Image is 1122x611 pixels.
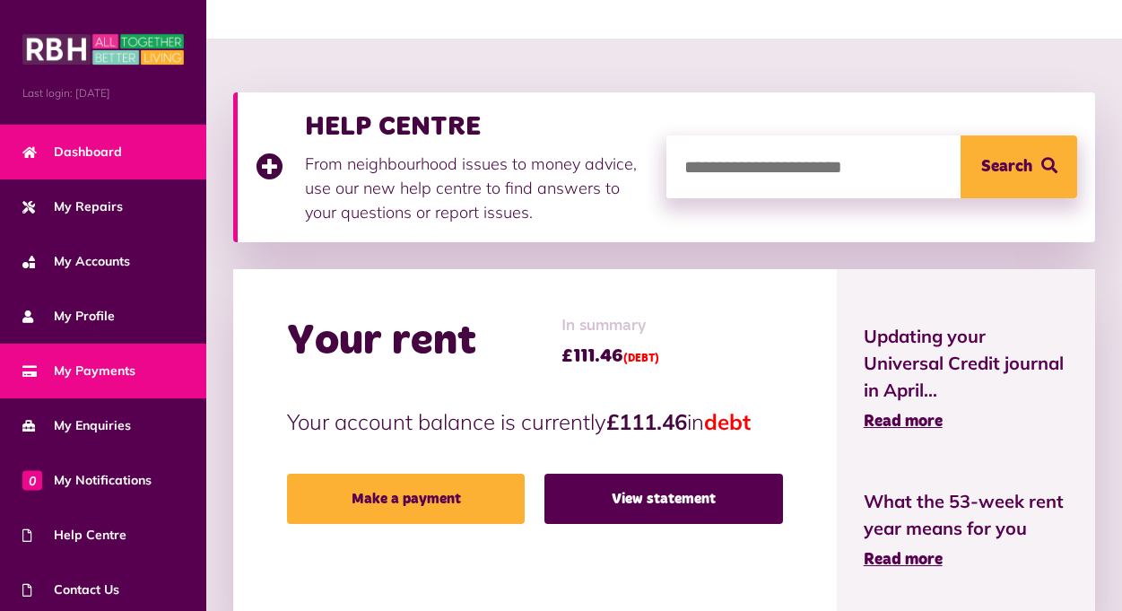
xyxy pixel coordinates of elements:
[22,471,152,490] span: My Notifications
[544,474,782,524] a: View statement
[961,135,1077,198] button: Search
[22,526,126,545] span: Help Centre
[864,323,1068,434] a: Updating your Universal Credit journal in April... Read more
[561,314,659,338] span: In summary
[287,316,476,368] h2: Your rent
[22,307,115,326] span: My Profile
[22,416,131,435] span: My Enquiries
[864,488,1068,572] a: What the 53-week rent year means for you Read more
[864,552,943,568] span: Read more
[22,252,130,271] span: My Accounts
[623,354,659,364] span: (DEBT)
[22,85,184,101] span: Last login: [DATE]
[22,197,123,216] span: My Repairs
[981,135,1032,198] span: Search
[22,143,122,161] span: Dashboard
[561,343,659,370] span: £111.46
[287,474,525,524] a: Make a payment
[22,580,119,599] span: Contact Us
[287,406,783,438] p: Your account balance is currently in
[864,414,943,430] span: Read more
[22,31,184,67] img: MyRBH
[305,110,648,143] h3: HELP CENTRE
[606,408,687,435] strong: £111.46
[305,152,648,224] p: From neighbourhood issues to money advice, use our new help centre to find answers to your questi...
[864,323,1068,404] span: Updating your Universal Credit journal in April...
[864,488,1068,542] span: What the 53-week rent year means for you
[704,408,751,435] span: debt
[22,470,42,490] span: 0
[22,362,135,380] span: My Payments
